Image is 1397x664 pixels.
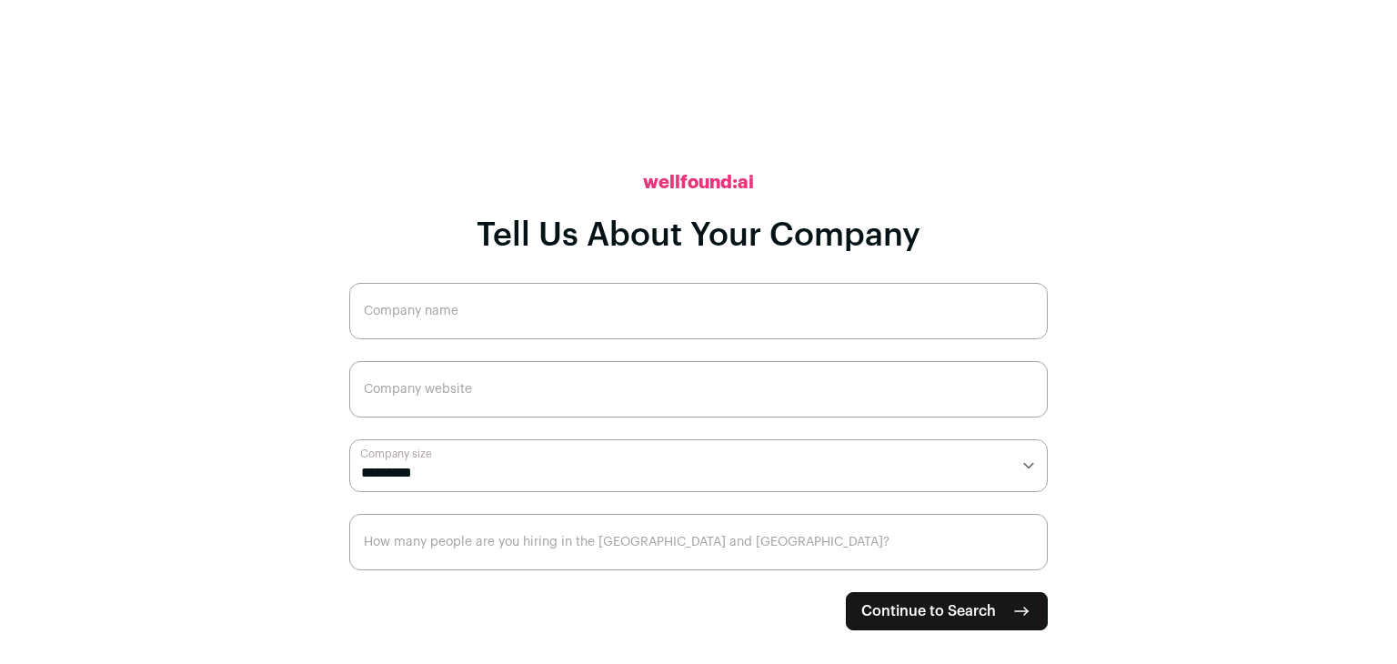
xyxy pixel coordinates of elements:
button: Continue to Search [846,592,1048,630]
h2: wellfound:ai [643,170,754,196]
input: How many people are you hiring in the US and Canada? [349,514,1048,570]
span: Continue to Search [861,600,996,622]
input: Company name [349,283,1048,339]
h1: Tell Us About Your Company [477,217,920,254]
input: Company website [349,361,1048,418]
